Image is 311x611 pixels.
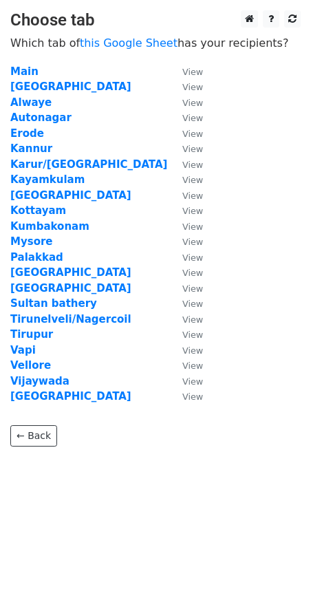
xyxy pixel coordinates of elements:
[10,344,36,356] a: Vapi
[80,36,178,50] a: this Google Sheet
[182,376,203,387] small: View
[10,36,301,50] p: Which tab of has your recipients?
[10,81,131,93] a: [GEOGRAPHIC_DATA]
[10,173,85,186] a: Kayamkulam
[169,142,203,155] a: View
[182,129,203,139] small: View
[169,204,203,217] a: View
[182,160,203,170] small: View
[10,425,57,447] a: ← Back
[10,282,131,294] a: [GEOGRAPHIC_DATA]
[169,328,203,341] a: View
[182,253,203,263] small: View
[169,282,203,294] a: View
[10,204,66,217] a: Kottayam
[169,375,203,387] a: View
[182,113,203,123] small: View
[169,173,203,186] a: View
[10,297,97,310] a: Sultan bathery
[169,297,203,310] a: View
[169,344,203,356] a: View
[182,222,203,232] small: View
[182,82,203,92] small: View
[182,392,203,402] small: View
[10,266,131,279] a: [GEOGRAPHIC_DATA]
[10,220,89,233] a: Kumbakonam
[182,361,203,371] small: View
[10,65,39,78] a: Main
[169,235,203,248] a: View
[182,345,203,356] small: View
[10,359,51,372] a: Vellore
[10,142,52,155] a: Kannur
[182,144,203,154] small: View
[169,390,203,403] a: View
[10,10,301,30] h3: Choose tab
[169,111,203,124] a: View
[10,328,53,341] a: Tirupur
[182,237,203,247] small: View
[169,359,203,372] a: View
[169,158,203,171] a: View
[182,314,203,325] small: View
[10,127,44,140] a: Erode
[10,96,52,109] a: Alwaye
[182,206,203,216] small: View
[169,251,203,264] a: View
[169,220,203,233] a: View
[169,266,203,279] a: View
[169,65,203,78] a: View
[10,158,167,171] a: Karur/[GEOGRAPHIC_DATA]
[182,191,203,201] small: View
[10,375,69,387] a: Vijaywada
[10,251,63,264] a: Palakkad
[10,189,131,202] a: [GEOGRAPHIC_DATA]
[10,390,131,403] a: [GEOGRAPHIC_DATA]
[169,96,203,109] a: View
[169,313,203,325] a: View
[169,81,203,93] a: View
[10,313,131,325] a: Tirunelveli/Nagercoil
[169,127,203,140] a: View
[182,175,203,185] small: View
[169,189,203,202] a: View
[182,98,203,108] small: View
[182,67,203,77] small: View
[182,283,203,294] small: View
[10,111,72,124] a: Autonagar
[182,268,203,278] small: View
[10,235,53,248] a: Mysore
[182,299,203,309] small: View
[182,330,203,340] small: View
